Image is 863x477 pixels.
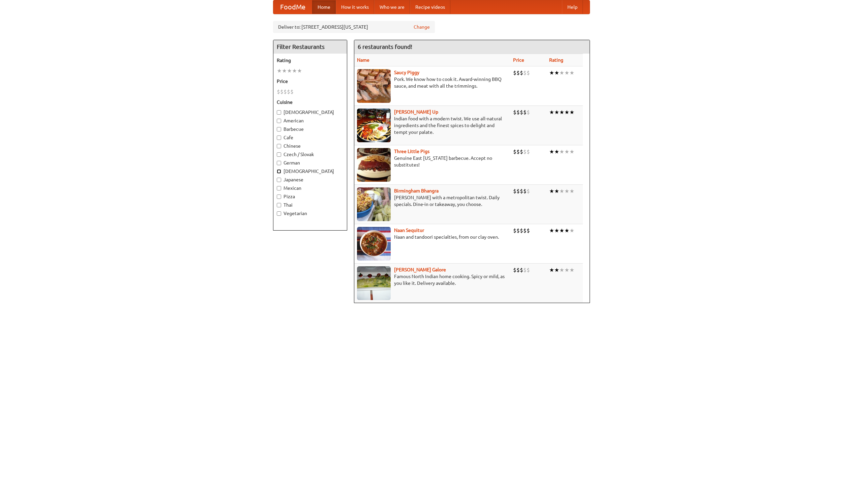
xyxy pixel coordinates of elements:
[516,187,520,195] li: $
[287,67,292,74] li: ★
[277,168,344,175] label: [DEMOGRAPHIC_DATA]
[277,134,344,141] label: Cafe
[523,69,527,77] li: $
[559,148,564,155] li: ★
[554,148,559,155] li: ★
[523,187,527,195] li: $
[549,187,554,195] li: ★
[277,119,281,123] input: American
[569,227,574,234] li: ★
[554,109,559,116] li: ★
[559,266,564,274] li: ★
[277,211,281,216] input: Vegetarian
[277,143,344,149] label: Chinese
[527,69,530,77] li: $
[280,88,284,95] li: $
[516,69,520,77] li: $
[277,195,281,199] input: Pizza
[357,115,508,136] p: Indian food with a modern twist. We use all-natural ingredients and the finest spices to delight ...
[523,227,527,234] li: $
[394,109,438,115] a: [PERSON_NAME] Up
[277,109,344,116] label: [DEMOGRAPHIC_DATA]
[277,169,281,174] input: [DEMOGRAPHIC_DATA]
[569,69,574,77] li: ★
[569,109,574,116] li: ★
[277,99,344,106] h5: Cuisine
[559,69,564,77] li: ★
[554,266,559,274] li: ★
[569,187,574,195] li: ★
[277,203,281,207] input: Thai
[277,57,344,64] h5: Rating
[290,88,294,95] li: $
[287,88,290,95] li: $
[357,187,391,221] img: bhangra.jpg
[410,0,450,14] a: Recipe videos
[277,185,344,191] label: Mexican
[394,228,424,233] a: Naan Sequitur
[564,187,569,195] li: ★
[523,148,527,155] li: $
[277,159,344,166] label: German
[357,76,508,89] p: Pork. We know how to cook it. Award-winning BBQ sauce, and meat with all the trimmings.
[336,0,374,14] a: How it works
[357,109,391,142] img: curryup.jpg
[297,67,302,74] li: ★
[564,266,569,274] li: ★
[513,187,516,195] li: $
[374,0,410,14] a: Who we are
[273,21,435,33] div: Deliver to: [STREET_ADDRESS][US_STATE]
[554,227,559,234] li: ★
[523,266,527,274] li: $
[357,148,391,182] img: littlepigs.jpg
[564,109,569,116] li: ★
[520,187,523,195] li: $
[549,227,554,234] li: ★
[513,148,516,155] li: $
[394,267,446,272] a: [PERSON_NAME] Galore
[357,194,508,208] p: [PERSON_NAME] with a metropolitan twist. Daily specials. Dine-in or takeaway, you choose.
[312,0,336,14] a: Home
[394,70,419,75] b: Saucy Piggy
[516,266,520,274] li: $
[277,193,344,200] label: Pizza
[277,144,281,148] input: Chinese
[564,69,569,77] li: ★
[277,126,344,132] label: Barbecue
[520,69,523,77] li: $
[527,266,530,274] li: $
[564,148,569,155] li: ★
[513,109,516,116] li: $
[394,188,439,193] a: Birmingham Bhangra
[277,136,281,140] input: Cafe
[554,69,559,77] li: ★
[516,227,520,234] li: $
[520,227,523,234] li: $
[292,67,297,74] li: ★
[549,109,554,116] li: ★
[520,266,523,274] li: $
[277,178,281,182] input: Japanese
[277,88,280,95] li: $
[523,109,527,116] li: $
[277,161,281,165] input: German
[277,67,282,74] li: ★
[527,187,530,195] li: $
[394,149,429,154] a: Three Little Pigs
[277,78,344,85] h5: Price
[513,227,516,234] li: $
[273,0,312,14] a: FoodMe
[569,148,574,155] li: ★
[513,57,524,63] a: Price
[513,69,516,77] li: $
[549,148,554,155] li: ★
[520,109,523,116] li: $
[549,69,554,77] li: ★
[559,227,564,234] li: ★
[357,155,508,168] p: Genuine East [US_STATE] barbecue. Accept no substitutes!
